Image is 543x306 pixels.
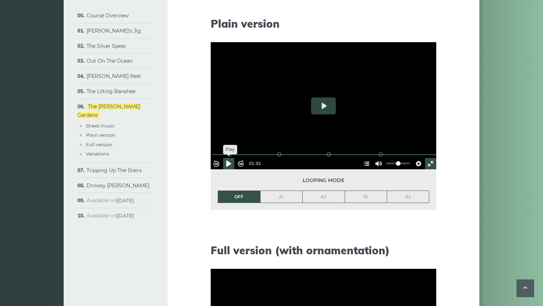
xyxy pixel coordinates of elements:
[86,142,112,147] a: Full version
[87,88,135,95] a: The Lilting Banshee
[211,244,436,257] h2: Full version (with ornamentation)
[87,43,126,49] a: The Silver Spear
[303,191,345,203] a: A2
[86,132,116,138] a: Plain version
[87,73,141,79] a: [PERSON_NAME] Reel
[387,191,429,203] a: B2
[87,28,141,34] a: [PERSON_NAME]’s Jig
[87,12,129,19] a: Course Overview
[211,17,436,30] h2: Plain version
[345,191,387,203] a: B1
[87,167,142,174] a: Tripping Up The Stairs
[117,197,134,204] strong: [DATE]
[77,103,140,118] a: The [PERSON_NAME] Gardens
[87,212,134,219] span: Available on
[218,176,429,185] span: Looping mode
[117,212,134,219] strong: [DATE]
[86,123,115,129] a: Sheet music
[261,191,303,203] a: A1
[87,182,149,189] a: Drowsy [PERSON_NAME]
[87,58,133,64] a: Out On The Ocean
[87,197,134,204] span: Available on
[86,151,109,157] a: Variations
